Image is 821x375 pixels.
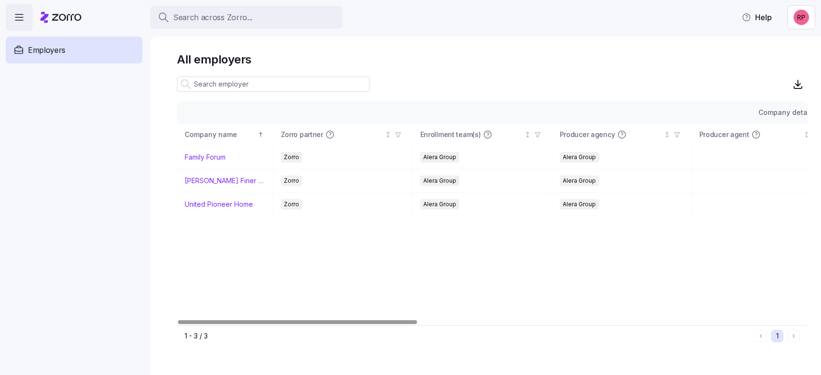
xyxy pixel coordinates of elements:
span: Employers [28,44,65,56]
div: Not sorted [385,131,392,138]
div: Not sorted [803,131,810,138]
span: Alera Group [563,175,596,186]
div: Not sorted [664,131,670,138]
th: Enrollment team(s)Not sorted [413,124,552,146]
div: Sorted ascending [257,131,264,138]
div: Not sorted [524,131,531,138]
span: Producer agent [699,130,749,139]
span: Alera Group [423,152,456,162]
span: Alera Group [563,199,596,210]
a: Employers [6,37,142,63]
input: Search employer [177,76,369,92]
th: Zorro partnerNot sorted [273,124,413,146]
span: Alera Group [423,175,456,186]
span: Zorro [284,152,299,162]
span: Zorro [284,175,299,186]
span: Zorro [284,199,299,210]
h1: All employers [177,52,808,67]
button: Search across Zorro... [150,6,342,29]
div: Company name [185,129,256,140]
span: Search across Zorro... [173,12,253,24]
img: eedd38507f2e98b8446e6c4bda047efc [794,10,809,25]
button: Previous page [755,330,767,342]
span: Help [742,12,772,23]
span: Enrollment team(s) [420,130,481,139]
button: Next page [787,330,800,342]
button: Help [734,8,780,27]
a: [PERSON_NAME] Finer Meats [185,176,265,186]
th: Producer agencyNot sorted [552,124,692,146]
th: Company nameSorted ascending [177,124,273,146]
span: Alera Group [423,199,456,210]
span: Producer agency [560,130,615,139]
span: Alera Group [563,152,596,162]
a: United Pioneer Home [185,200,253,209]
span: Zorro partner [281,130,323,139]
a: Family Forum [185,152,226,162]
div: 1 - 3 / 3 [185,331,751,341]
button: 1 [771,330,783,342]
